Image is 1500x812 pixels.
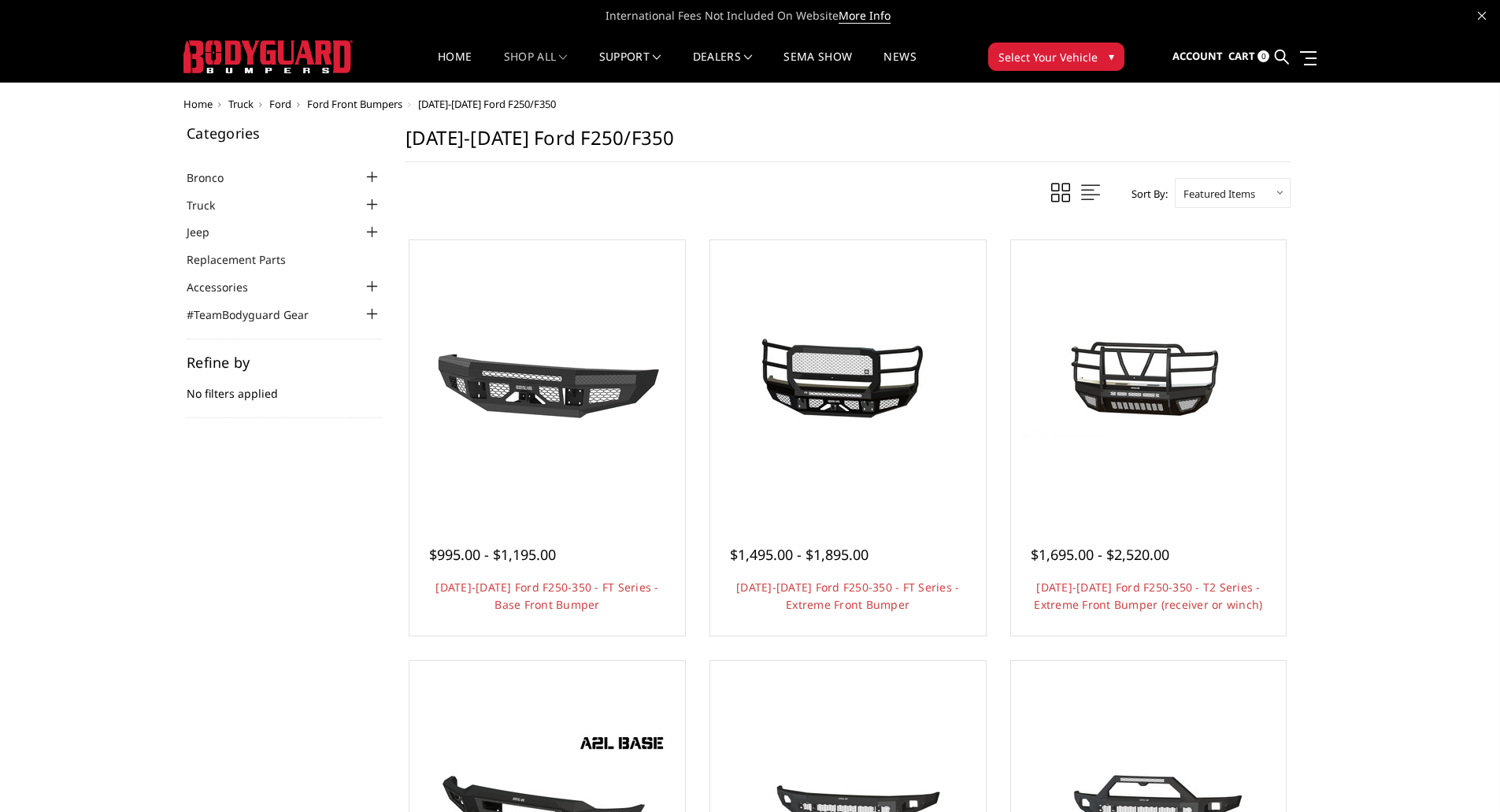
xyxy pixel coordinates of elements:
[599,51,661,82] a: Support
[269,97,291,111] a: Ford
[1123,182,1168,206] label: Sort By:
[187,279,268,295] a: Accessories
[504,51,568,82] a: shop all
[1257,50,1269,62] span: 0
[1015,244,1283,512] a: 2017-2022 Ford F250-350 - T2 Series - Extreme Front Bumper (receiver or winch) 2017-2022 Ford F25...
[187,197,235,213] a: Truck
[307,97,402,111] a: Ford Front Bumpers
[714,244,982,512] a: 2017-2022 Ford F250-350 - FT Series - Extreme Front Bumper 2017-2022 Ford F250-350 - FT Series - ...
[1228,35,1269,78] a: Cart 0
[421,307,673,449] img: 2017-2022 Ford F250-350 - FT Series - Base Front Bumper
[183,40,353,73] img: BODYGUARD BUMPERS
[693,51,753,82] a: Dealers
[435,580,658,612] a: [DATE]-[DATE] Ford F250-350 - FT Series - Base Front Bumper
[1109,48,1114,65] span: ▾
[183,97,213,111] a: Home
[418,97,556,111] span: [DATE]-[DATE] Ford F250/F350
[988,43,1124,71] button: Select Your Vehicle
[187,126,382,140] h5: Categories
[883,51,916,82] a: News
[187,251,306,268] a: Replacement Parts
[783,51,852,82] a: SEMA Show
[187,224,229,240] a: Jeep
[1228,49,1255,63] span: Cart
[736,580,959,612] a: [DATE]-[DATE] Ford F250-350 - FT Series - Extreme Front Bumper
[1031,545,1169,564] span: $1,695.00 - $2,520.00
[187,355,382,418] div: No filters applied
[1034,580,1262,612] a: [DATE]-[DATE] Ford F250-350 - T2 Series - Extreme Front Bumper (receiver or winch)
[839,8,891,24] a: More Info
[1172,49,1223,63] span: Account
[187,355,382,369] h5: Refine by
[429,545,556,564] span: $995.00 - $1,195.00
[187,306,328,323] a: #TeamBodyguard Gear
[998,49,1098,65] span: Select Your Vehicle
[406,126,1291,162] h1: [DATE]-[DATE] Ford F250/F350
[413,244,681,512] a: 2017-2022 Ford F250-350 - FT Series - Base Front Bumper
[1172,35,1223,78] a: Account
[730,545,869,564] span: $1,495.00 - $1,895.00
[438,51,472,82] a: Home
[187,169,243,186] a: Bronco
[228,97,254,111] a: Truck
